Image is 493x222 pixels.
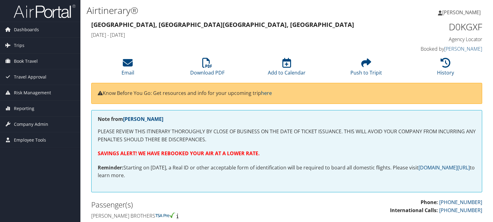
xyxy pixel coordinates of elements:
[98,150,260,157] strong: SAVINGS ALERT! WE HAVE REBOOKED YOUR AIR AT A LOWER RATE.
[438,3,487,22] a: [PERSON_NAME]
[437,61,454,76] a: History
[91,20,354,29] strong: [GEOGRAPHIC_DATA], [GEOGRAPHIC_DATA] [GEOGRAPHIC_DATA], [GEOGRAPHIC_DATA]
[98,116,163,122] strong: Note from
[421,199,438,206] strong: Phone:
[14,85,51,100] span: Risk Management
[190,61,225,76] a: Download PDF
[439,207,482,214] a: [PHONE_NUMBER]
[91,212,282,219] h4: [PERSON_NAME] Brothers
[261,90,272,96] a: here
[14,69,46,85] span: Travel Approval
[418,164,470,171] a: [DOMAIN_NAME][URL]
[390,207,438,214] strong: International Calls:
[87,4,354,17] h1: Airtinerary®
[14,4,75,19] img: airportal-logo.png
[98,164,123,171] strong: Reminder:
[98,128,476,143] p: PLEASE REVIEW THIS ITINERARY THOROUGHLY BY CLOSE OF BUSINESS ON THE DATE OF TICKET ISSUANCE. THIS...
[123,116,163,122] a: [PERSON_NAME]
[392,45,482,52] h4: Booked by
[122,61,134,76] a: Email
[350,61,382,76] a: Push to Tripit
[14,53,38,69] span: Book Travel
[14,132,46,148] span: Employee Tools
[155,212,175,218] img: tsa-precheck.png
[392,36,482,43] h4: Agency Locator
[14,117,48,132] span: Company Admin
[14,22,39,37] span: Dashboards
[14,101,34,116] span: Reporting
[268,61,306,76] a: Add to Calendar
[444,45,482,52] a: [PERSON_NAME]
[392,20,482,33] h1: D0KGXF
[14,38,24,53] span: Trips
[91,32,382,38] h4: [DATE] - [DATE]
[442,9,481,16] span: [PERSON_NAME]
[91,199,282,210] h2: Passenger(s)
[98,164,476,180] p: Starting on [DATE], a Real ID or other acceptable form of identification will be required to boar...
[98,89,476,97] p: Know Before You Go: Get resources and info for your upcoming trip
[439,199,482,206] a: [PHONE_NUMBER]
